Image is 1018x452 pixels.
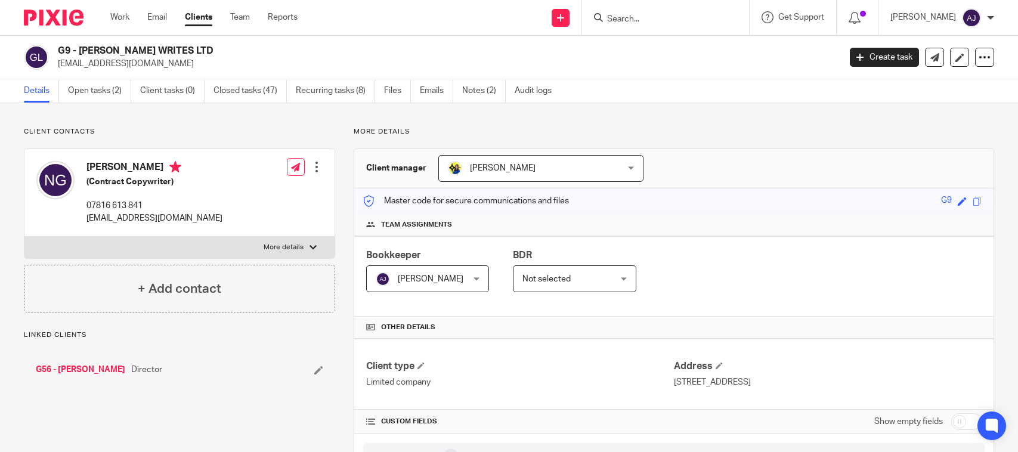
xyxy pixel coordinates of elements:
[874,416,943,428] label: Show empty fields
[86,161,222,176] h4: [PERSON_NAME]
[470,164,536,172] span: [PERSON_NAME]
[366,417,674,426] h4: CUSTOM FIELDS
[366,376,674,388] p: Limited company
[110,11,129,23] a: Work
[58,58,832,70] p: [EMAIL_ADDRESS][DOMAIN_NAME]
[185,11,212,23] a: Clients
[522,275,571,283] span: Not selected
[24,79,59,103] a: Details
[366,162,426,174] h3: Client manager
[147,11,167,23] a: Email
[24,330,335,340] p: Linked clients
[515,79,561,103] a: Audit logs
[366,250,421,260] span: Bookkeeper
[24,45,49,70] img: svg%3E
[890,11,956,23] p: [PERSON_NAME]
[448,161,462,175] img: Bobo-Starbridge%201.jpg
[674,360,982,373] h4: Address
[230,11,250,23] a: Team
[366,360,674,373] h4: Client type
[381,323,435,332] span: Other details
[778,13,824,21] span: Get Support
[36,161,75,199] img: svg%3E
[606,14,713,25] input: Search
[68,79,131,103] a: Open tasks (2)
[268,11,298,23] a: Reports
[36,364,125,376] a: G56 - [PERSON_NAME]
[24,10,83,26] img: Pixie
[86,212,222,224] p: [EMAIL_ADDRESS][DOMAIN_NAME]
[296,79,375,103] a: Recurring tasks (8)
[24,127,335,137] p: Client contacts
[376,272,390,286] img: svg%3E
[86,200,222,212] p: 07816 613 841
[213,79,287,103] a: Closed tasks (47)
[384,79,411,103] a: Files
[264,243,304,252] p: More details
[850,48,919,67] a: Create task
[58,45,677,57] h2: G9 - [PERSON_NAME] WRITES LTD
[941,194,952,208] div: G9
[674,376,982,388] p: [STREET_ADDRESS]
[513,250,532,260] span: BDR
[398,275,463,283] span: [PERSON_NAME]
[420,79,453,103] a: Emails
[86,176,222,188] h5: (Contract Copywriter)
[354,127,994,137] p: More details
[962,8,981,27] img: svg%3E
[169,161,181,173] i: Primary
[363,195,569,207] p: Master code for secure communications and files
[138,280,221,298] h4: + Add contact
[462,79,506,103] a: Notes (2)
[140,79,205,103] a: Client tasks (0)
[381,220,452,230] span: Team assignments
[131,364,162,376] span: Director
